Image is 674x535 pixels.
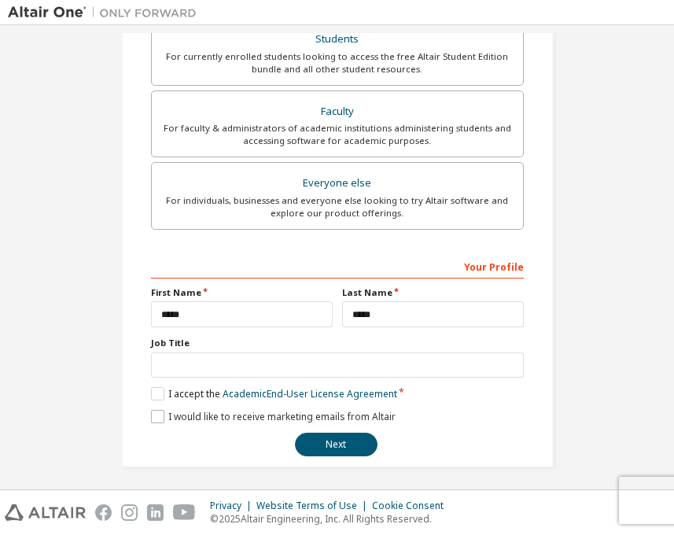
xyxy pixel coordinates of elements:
[95,504,112,521] img: facebook.svg
[210,512,453,526] p: © 2025 Altair Engineering, Inc. All Rights Reserved.
[342,286,524,299] label: Last Name
[295,433,378,456] button: Next
[161,172,514,194] div: Everyone else
[210,500,256,512] div: Privacy
[151,286,333,299] label: First Name
[372,500,453,512] div: Cookie Consent
[173,504,196,521] img: youtube.svg
[121,504,138,521] img: instagram.svg
[147,504,164,521] img: linkedin.svg
[151,337,524,349] label: Job Title
[151,253,524,279] div: Your Profile
[161,122,514,147] div: For faculty & administrators of academic institutions administering students and accessing softwa...
[8,5,204,20] img: Altair One
[223,387,397,400] a: Academic End-User License Agreement
[5,504,86,521] img: altair_logo.svg
[161,50,514,76] div: For currently enrolled students looking to access the free Altair Student Edition bundle and all ...
[161,194,514,220] div: For individuals, businesses and everyone else looking to try Altair software and explore our prod...
[161,101,514,123] div: Faculty
[256,500,372,512] div: Website Terms of Use
[161,28,514,50] div: Students
[151,387,397,400] label: I accept the
[151,410,396,423] label: I would like to receive marketing emails from Altair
